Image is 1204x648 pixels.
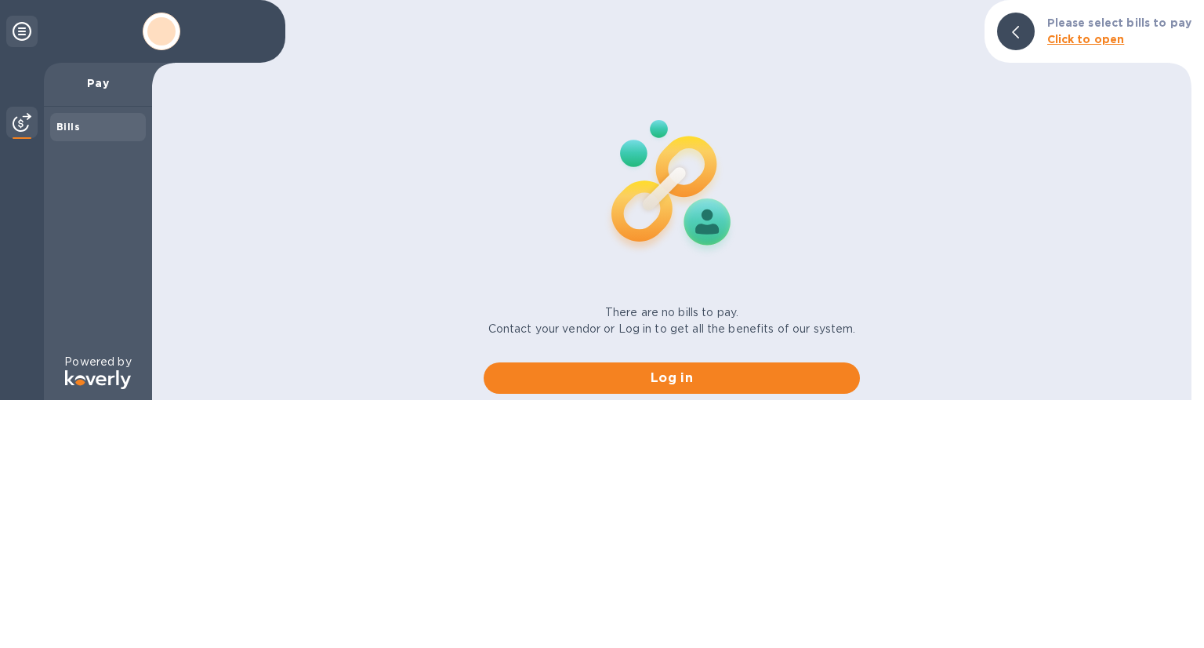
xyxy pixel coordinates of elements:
[1047,16,1191,29] b: Please select bills to pay
[56,121,80,133] b: Bills
[65,370,131,389] img: Logo
[1047,33,1125,46] b: Click to open
[496,369,847,388] span: Log in
[484,362,860,394] button: Log in
[64,354,131,370] p: Powered by
[488,304,856,337] p: There are no bills to pay. Contact your vendor or Log in to get all the benefits of our system.
[56,75,140,91] p: Pay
